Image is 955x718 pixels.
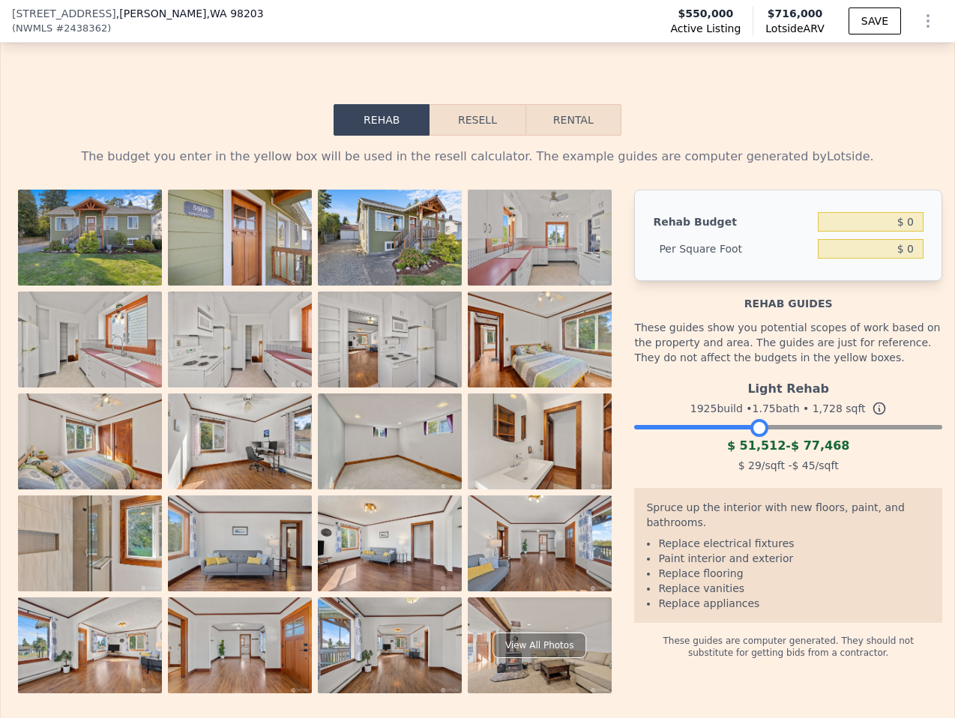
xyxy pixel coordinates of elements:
[18,495,162,591] img: Property Photo 13
[16,21,52,36] span: NWMLS
[12,21,111,36] div: ( )
[646,500,930,536] div: Spruce up the interior with new floors, paint, and bathrooms.
[13,148,942,166] div: The budget you enter in the yellow box will be used in the resell calculator. The example guides ...
[468,393,612,489] img: Property Photo 12
[658,566,930,581] li: Replace flooring
[318,292,462,387] img: Property Photo 7
[813,402,843,414] span: 1,728
[634,437,942,455] div: -
[634,374,942,398] div: Light Rehab
[18,597,162,693] img: Property Photo 17
[653,208,812,235] div: Rehab Budget
[318,393,462,489] img: Property Photo 11
[168,495,312,591] img: Property Photo 14
[492,633,586,658] div: View All Photos
[678,6,734,21] span: $550,000
[468,292,612,387] img: Property Photo 8
[168,190,312,286] img: Property Photo 2
[849,7,901,34] button: SAVE
[318,190,462,286] img: Property Photo 3
[738,459,762,471] span: $ 29
[658,596,930,611] li: Replace appliances
[430,104,525,136] button: Resell
[318,597,462,693] img: Property Photo 19
[168,597,312,693] img: Property Photo 18
[468,597,612,693] img: Property Photo 20
[55,21,107,36] span: # 2438362
[116,6,264,21] span: , [PERSON_NAME]
[12,6,116,21] span: [STREET_ADDRESS]
[658,581,930,596] li: Replace vanities
[634,281,942,311] div: Rehab guides
[765,21,824,36] span: Lotside ARV
[791,438,849,453] span: $ 77,468
[207,7,264,19] span: , WA 98203
[768,7,823,19] span: $716,000
[658,551,930,566] li: Paint interior and exterior
[653,235,812,262] div: Per Square Foot
[468,190,612,286] img: Property Photo 4
[168,292,312,387] img: Property Photo 6
[913,6,943,36] button: Show Options
[468,495,612,591] img: Property Photo 16
[792,459,815,471] span: $ 45
[18,393,162,489] img: Property Photo 9
[727,438,786,453] span: $ 51,512
[670,21,741,36] span: Active Listing
[634,398,942,419] div: 1925 build • 1.75 bath • sqft
[634,455,942,476] div: /sqft - /sqft
[634,623,942,659] div: These guides are computer generated. They should not substitute for getting bids from a contractor.
[18,292,162,387] img: Property Photo 5
[334,104,430,136] button: Rehab
[168,393,312,489] img: Property Photo 10
[634,311,942,374] div: These guides show you potential scopes of work based on the property and area. The guides are jus...
[525,104,621,136] button: Rental
[18,190,162,286] img: Property Photo 1
[658,536,930,551] li: Replace electrical fixtures
[318,495,462,591] img: Property Photo 15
